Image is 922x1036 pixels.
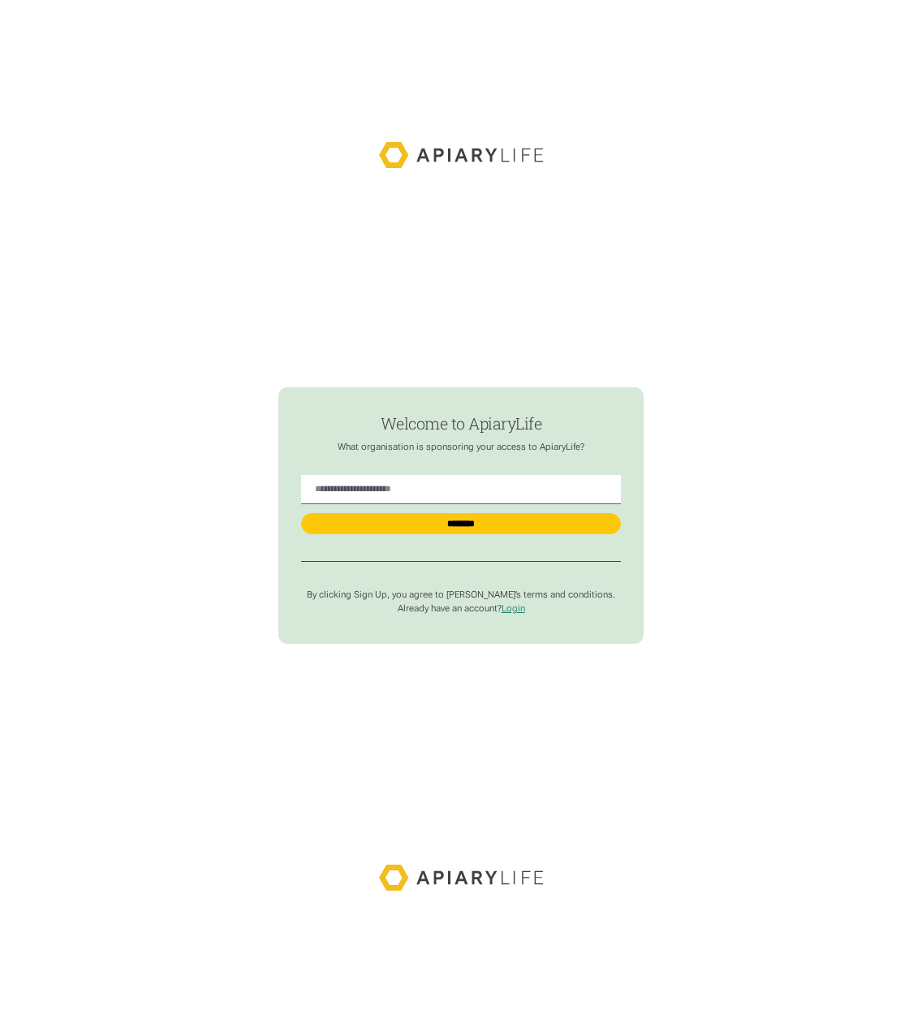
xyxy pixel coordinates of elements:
form: find-employer [278,387,644,644]
h1: Welcome to ApiaryLife [301,415,621,433]
p: What organisation is sponsoring your access to ApiaryLife? [301,442,621,453]
p: Already have an account? [301,603,621,615]
a: Login [502,603,525,614]
p: By clicking Sign Up, you agree to [PERSON_NAME]’s terms and conditions. [301,589,621,601]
